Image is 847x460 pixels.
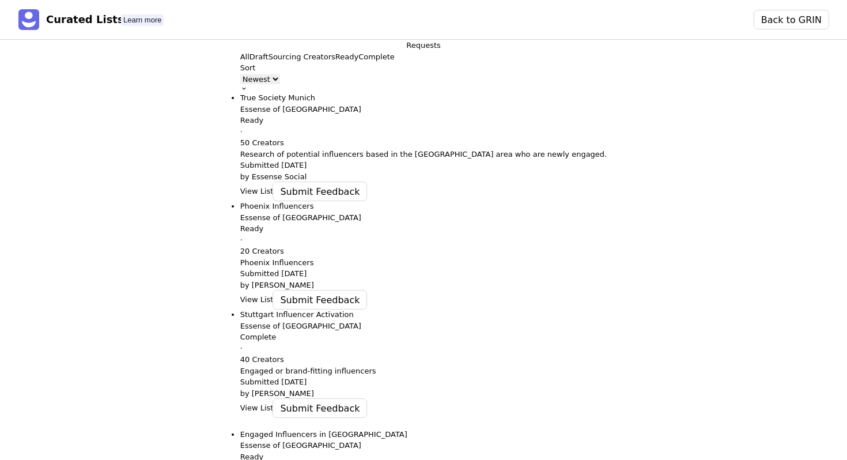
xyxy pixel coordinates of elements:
h3: Curated Lists [46,13,124,26]
button: Submit Feedback [273,399,366,417]
p: 20 Creators [240,246,607,257]
p: · [240,126,607,138]
p: 40 Creators [240,354,607,365]
div: Tooltip anchor [121,14,164,26]
p: All [240,51,249,63]
p: Engaged or brand-fitting influencers [240,365,607,377]
p: Submitted [DATE] [240,376,607,388]
h3: True Society Munich [240,92,607,104]
label: Sort [240,63,256,72]
p: Phoenix Influencers [240,257,607,269]
p: Complete [240,331,607,343]
p: Submitted [DATE] [240,268,607,280]
p: Complete [358,51,395,63]
p: Ready [240,223,607,235]
h3: Engaged Influencers in [GEOGRAPHIC_DATA] [240,429,607,440]
button: View List [240,294,274,306]
p: by [PERSON_NAME] [240,388,607,399]
p: · [240,343,607,355]
p: by Essense Social [240,171,607,183]
p: · [240,235,607,246]
p: 50 Creators [240,137,607,149]
h3: Requests [406,40,441,51]
p: Submitted [DATE] [240,160,607,171]
h3: Stuttgart Influencer Activation [240,309,607,321]
h3: Phoenix Influencers [240,201,607,212]
p: Essense of [GEOGRAPHIC_DATA] [240,104,607,115]
p: Sourcing Creators [269,51,335,63]
button: Submit Feedback [273,182,366,201]
button: View List [240,186,274,197]
button: Back to GRIN [754,10,829,29]
button: View List [240,402,274,414]
p: Essense of [GEOGRAPHIC_DATA] [240,212,607,224]
p: Essense of [GEOGRAPHIC_DATA] [240,321,607,332]
p: Draft [249,51,269,63]
button: Submit Feedback [273,291,366,309]
p: Ready [240,115,607,126]
p: Ready [335,51,358,63]
p: Essense of [GEOGRAPHIC_DATA] [240,440,607,451]
p: Research of potential influencers based in the [GEOGRAPHIC_DATA] area who are newly engaged. [240,149,607,160]
p: by [PERSON_NAME] [240,280,607,291]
